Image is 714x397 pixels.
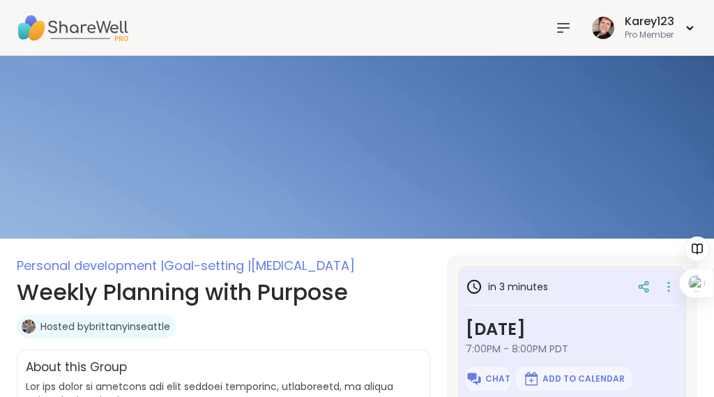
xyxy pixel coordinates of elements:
[164,257,251,274] span: Goal-setting |
[466,317,678,342] h3: [DATE]
[592,17,614,39] img: Karey123
[485,373,510,384] span: Chat
[17,257,164,274] span: Personal development |
[516,367,632,391] button: Add to Calendar
[17,276,430,309] h1: Weekly Planning with Purpose
[22,320,36,334] img: brittanyinseattle
[17,3,128,52] img: ShareWell Nav Logo
[466,367,510,391] button: Chat
[466,342,678,356] span: 7:00PM - 8:00PM PDT
[26,359,127,377] h2: About this Group
[466,278,548,295] h3: in 3 minutes
[251,257,355,274] span: [MEDICAL_DATA]
[542,373,625,384] span: Add to Calendar
[625,14,674,29] div: Karey123
[625,29,674,41] div: Pro Member
[523,370,540,387] img: ShareWell Logomark
[40,320,170,334] a: Hosted bybrittanyinseattle
[466,370,483,387] img: ShareWell Logomark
